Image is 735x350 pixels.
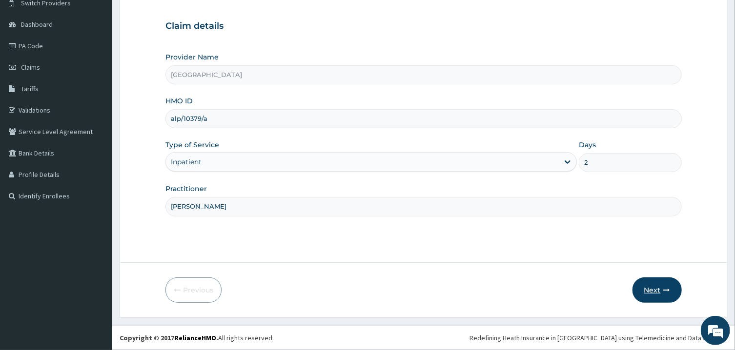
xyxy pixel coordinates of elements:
[21,20,53,29] span: Dashboard
[112,325,735,350] footer: All rights reserved.
[171,157,202,167] div: Inpatient
[57,110,135,208] span: We're online!
[120,333,218,342] strong: Copyright © 2017 .
[165,52,219,62] label: Provider Name
[18,49,40,73] img: d_794563401_company_1708531726252_794563401
[51,55,164,67] div: Chat with us now
[470,333,728,343] div: Redefining Heath Insurance in [GEOGRAPHIC_DATA] using Telemedicine and Data Science!
[165,109,681,128] input: Enter HMO ID
[579,140,596,150] label: Days
[5,240,186,274] textarea: Type your message and hit 'Enter'
[165,96,193,106] label: HMO ID
[165,21,681,32] h3: Claim details
[165,197,681,216] input: Enter Name
[174,333,216,342] a: RelianceHMO
[633,277,682,303] button: Next
[21,63,40,72] span: Claims
[165,140,219,150] label: Type of Service
[165,184,207,194] label: Practitioner
[21,84,39,93] span: Tariffs
[165,277,222,303] button: Previous
[160,5,184,28] div: Minimize live chat window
